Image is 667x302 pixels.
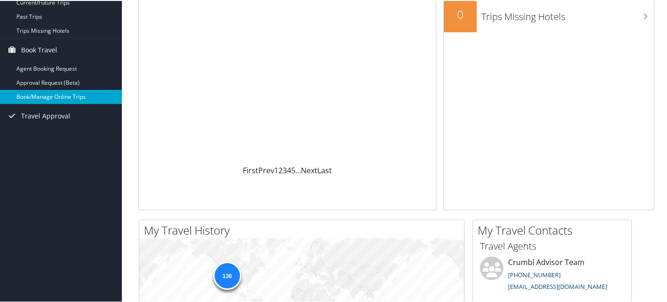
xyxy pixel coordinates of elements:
div: 136 [213,261,241,289]
a: First [243,164,258,175]
a: Next [301,164,317,175]
a: 2 [278,164,283,175]
span: … [295,164,301,175]
span: Book Travel [21,37,57,61]
h2: My Travel History [144,221,464,237]
a: 5 [291,164,295,175]
a: Last [317,164,332,175]
li: Crumbl Advisor Team [475,256,629,294]
h3: Travel Agents [480,239,624,252]
h2: My Travel Contacts [478,221,631,237]
span: Travel Approval [21,103,70,127]
a: 4 [287,164,291,175]
h3: Trips Missing Hotels [481,5,654,22]
a: [PHONE_NUMBER] [508,270,561,278]
a: Prev [258,164,274,175]
a: 3 [283,164,287,175]
h2: 0 [444,6,477,22]
a: [EMAIL_ADDRESS][DOMAIN_NAME] [508,281,607,290]
a: 1 [274,164,278,175]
